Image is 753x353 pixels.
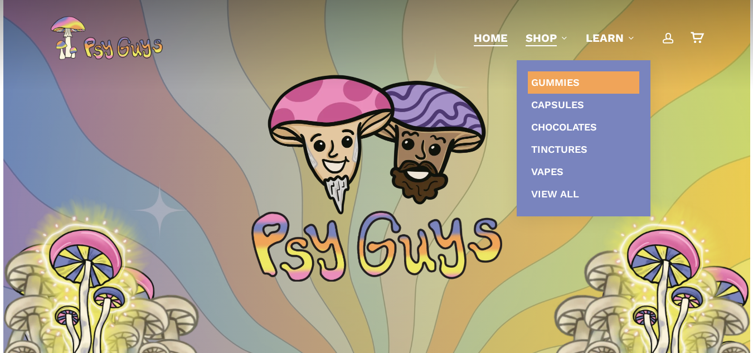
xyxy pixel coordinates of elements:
span: Shop [526,31,557,45]
span: Home [474,31,508,45]
a: Home [474,30,508,46]
span: Vapes [531,166,563,177]
a: Tinctures [528,138,639,161]
span: Gummies [531,76,580,88]
span: Capsules [531,99,584,110]
span: View All [531,188,579,200]
a: View All [528,183,639,205]
a: Shop [526,30,568,46]
span: Tinctures [531,143,587,155]
img: Psychedelic PsyGuys Text Logo [251,211,502,282]
img: PsyGuys Heads Logo [265,60,488,228]
a: Learn [586,30,635,46]
a: Cart [691,32,703,44]
a: Chocolates [528,116,639,138]
span: Learn [586,31,624,45]
a: Capsules [528,94,639,116]
span: Chocolates [531,121,597,133]
a: Gummies [528,71,639,94]
img: PsyGuys [50,16,163,60]
a: Vapes [528,161,639,183]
